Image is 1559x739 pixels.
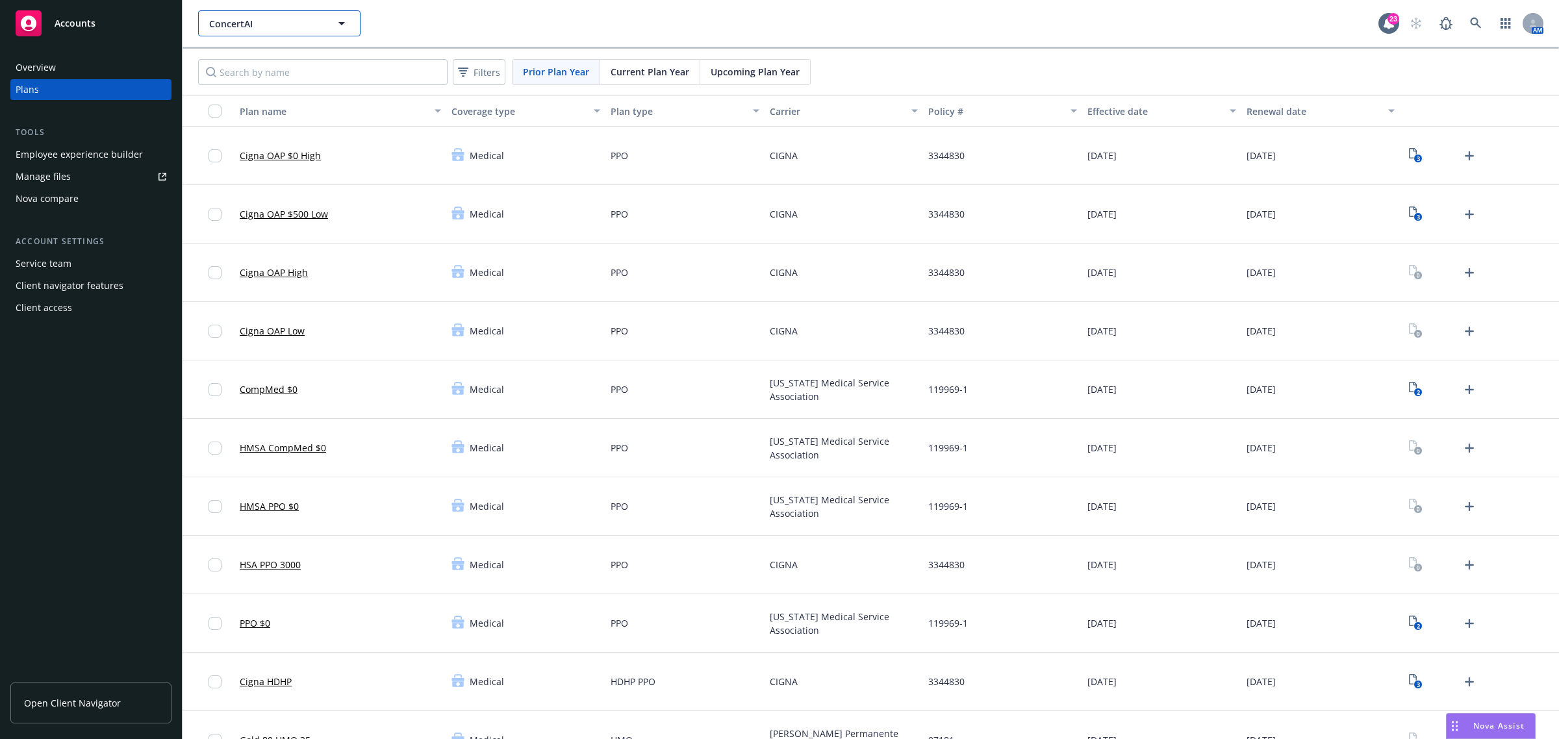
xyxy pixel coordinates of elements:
[240,149,321,162] a: Cigna OAP $0 High
[1087,499,1117,513] span: [DATE]
[611,105,745,118] div: Plan type
[1247,266,1276,279] span: [DATE]
[10,57,171,78] a: Overview
[928,616,968,630] span: 119969-1
[611,207,628,221] span: PPO
[611,382,628,396] span: PPO
[770,558,798,571] span: CIGNA
[770,149,798,162] span: CIGNA
[1459,613,1480,634] a: Upload Plan Documents
[10,188,171,209] a: Nova compare
[10,126,171,139] div: Tools
[1416,213,1419,221] text: 3
[1247,441,1276,455] span: [DATE]
[611,499,628,513] span: PPO
[928,441,968,455] span: 119969-1
[1405,204,1426,225] a: View Plan Documents
[1247,105,1381,118] div: Renewal date
[209,266,222,279] input: Toggle Row Selected
[209,208,222,221] input: Toggle Row Selected
[1247,324,1276,338] span: [DATE]
[765,95,924,127] button: Carrier
[240,441,326,455] a: HMSA CompMed $0
[1247,149,1276,162] span: [DATE]
[611,675,655,688] span: HDHP PPO
[1405,496,1426,517] a: View Plan Documents
[209,500,222,513] input: Toggle Row Selected
[928,207,965,221] span: 3344830
[611,65,689,79] span: Current Plan Year
[1247,382,1276,396] span: [DATE]
[55,18,95,29] span: Accounts
[611,149,628,162] span: PPO
[1459,204,1480,225] a: Upload Plan Documents
[470,207,504,221] span: Medical
[1247,558,1276,571] span: [DATE]
[1405,262,1426,283] a: View Plan Documents
[1388,13,1399,25] div: 23
[928,675,965,688] span: 3344830
[1405,613,1426,634] a: View Plan Documents
[470,558,504,571] span: Medical
[470,499,504,513] span: Medical
[1459,438,1480,458] a: Upload Plan Documents
[611,441,628,455] span: PPO
[770,675,798,688] span: CIGNA
[470,149,504,162] span: Medical
[523,65,589,79] span: Prior Plan Year
[240,616,270,630] a: PPO $0
[1416,681,1419,689] text: 3
[24,696,121,710] span: Open Client Navigator
[770,493,919,520] span: [US_STATE] Medical Service Association
[474,66,500,79] span: Filters
[455,63,503,82] span: Filters
[1087,558,1117,571] span: [DATE]
[198,59,448,85] input: Search by name
[10,5,171,42] a: Accounts
[16,57,56,78] div: Overview
[1087,616,1117,630] span: [DATE]
[928,558,965,571] span: 3344830
[10,253,171,274] a: Service team
[1446,713,1536,739] button: Nova Assist
[240,675,292,688] a: Cigna HDHP
[209,325,222,338] input: Toggle Row Selected
[1416,155,1419,163] text: 3
[240,105,427,118] div: Plan name
[10,79,171,100] a: Plans
[1247,499,1276,513] span: [DATE]
[209,675,222,688] input: Toggle Row Selected
[611,266,628,279] span: PPO
[1247,207,1276,221] span: [DATE]
[1459,671,1480,692] a: Upload Plan Documents
[10,235,171,248] div: Account settings
[711,65,800,79] span: Upcoming Plan Year
[1416,388,1419,397] text: 2
[16,79,39,100] div: Plans
[1493,10,1519,36] a: Switch app
[1447,714,1463,738] div: Drag to move
[923,95,1082,127] button: Policy #
[1473,720,1525,731] span: Nova Assist
[928,149,965,162] span: 3344830
[1433,10,1459,36] a: Report a Bug
[209,105,222,118] input: Select all
[1241,95,1401,127] button: Renewal date
[770,324,798,338] span: CIGNA
[770,610,919,637] span: [US_STATE] Medical Service Association
[1087,266,1117,279] span: [DATE]
[770,434,919,462] span: [US_STATE] Medical Service Association
[1087,207,1117,221] span: [DATE]
[928,266,965,279] span: 3344830
[1463,10,1489,36] a: Search
[770,207,798,221] span: CIGNA
[451,105,586,118] div: Coverage type
[770,266,798,279] span: CIGNA
[1082,95,1241,127] button: Effective date
[1087,441,1117,455] span: [DATE]
[234,95,446,127] button: Plan name
[16,297,72,318] div: Client access
[928,499,968,513] span: 119969-1
[605,95,765,127] button: Plan type
[209,558,222,571] input: Toggle Row Selected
